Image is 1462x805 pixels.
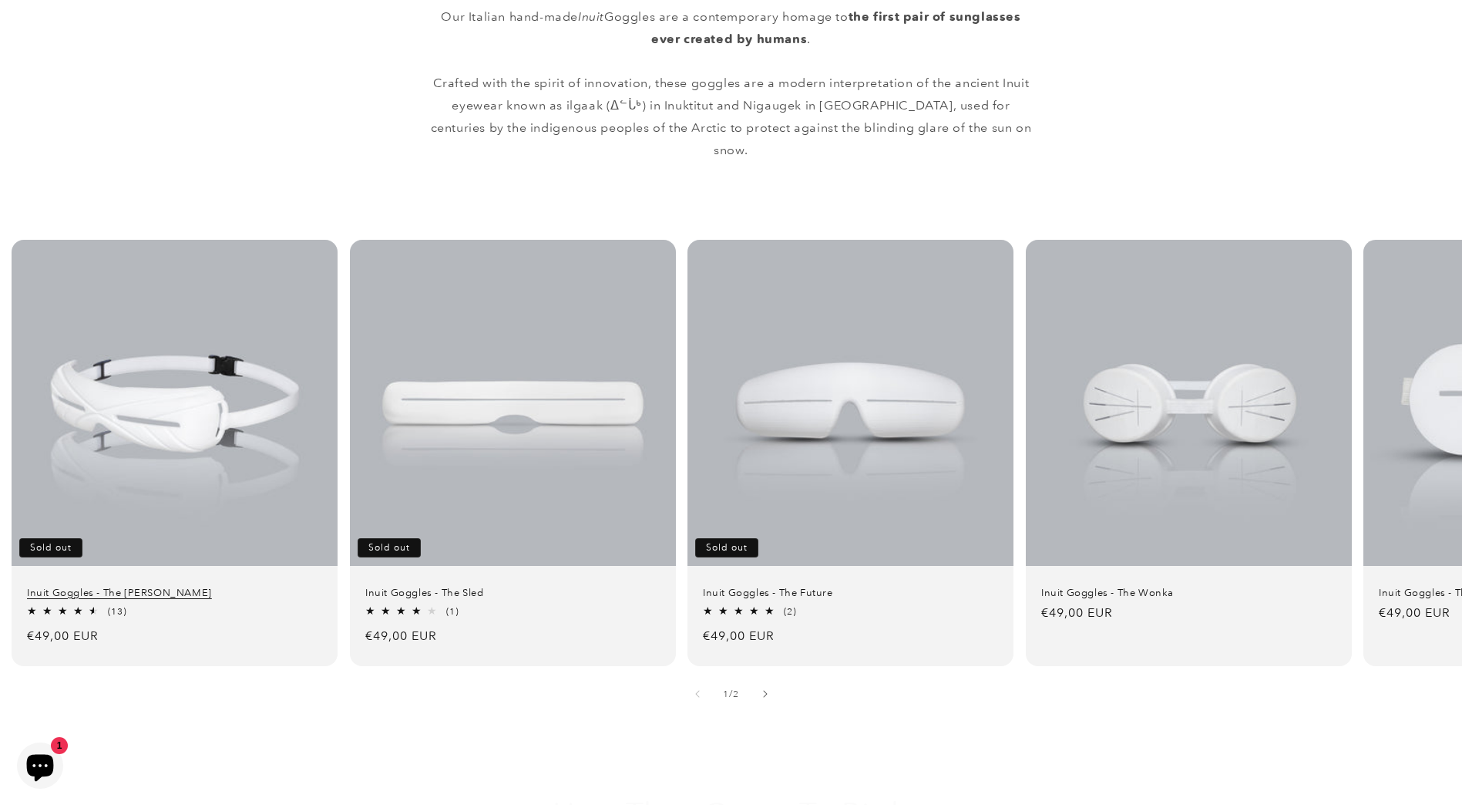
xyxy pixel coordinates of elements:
[729,686,733,702] span: /
[27,586,322,599] a: Inuit Goggles - The [PERSON_NAME]
[365,586,660,599] a: Inuit Goggles - The Sled
[1041,586,1336,599] a: Inuit Goggles - The Wonka
[12,743,68,793] inbox-online-store-chat: Shopify online store chat
[748,677,782,711] button: Slide right
[703,586,998,599] a: Inuit Goggles - The Future
[431,6,1032,162] p: Our Italian hand-made Goggles are a contemporary homage to . Crafted with the spirit of innovatio...
[723,686,729,702] span: 1
[651,32,807,46] strong: ever created by humans
[578,9,604,24] em: Inuit
[849,9,1021,24] strong: the first pair of sunglasses
[733,686,739,702] span: 2
[681,677,714,711] button: Slide left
